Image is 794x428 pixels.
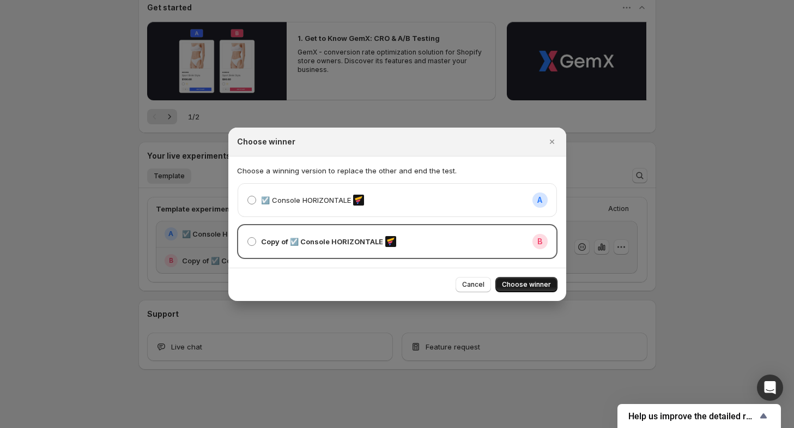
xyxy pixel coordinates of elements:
[502,280,551,289] span: Choose winner
[537,195,542,206] h2: A
[628,409,770,423] button: Show survey - Help us improve the detailed report for A/B campaigns
[237,165,557,176] p: Choose a winning version to replace the other and end the test.
[537,236,543,247] h2: B
[544,134,560,149] button: Close
[261,195,351,206] p: ☑️ Console HORIZONTALE
[462,280,484,289] span: Cancel
[261,236,383,247] p: Copy of ☑️ Console HORIZONTALE
[628,411,757,421] span: Help us improve the detailed report for A/B campaigns
[237,136,295,147] h2: Choose winner
[757,375,783,401] div: Open Intercom Messenger
[495,277,557,292] button: Choose winner
[456,277,491,292] button: Cancel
